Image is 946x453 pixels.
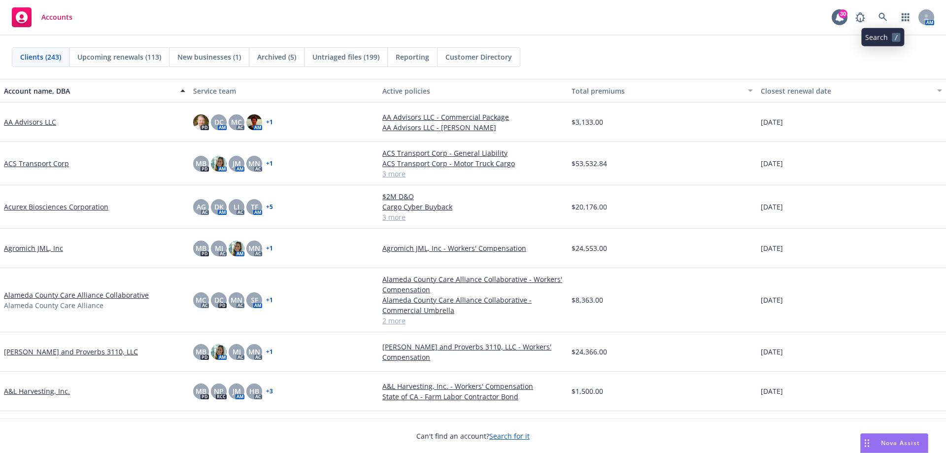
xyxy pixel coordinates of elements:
button: Closest renewal date [757,79,946,103]
span: MN [231,295,242,305]
a: + 1 [266,119,273,125]
a: Agromich JML, Inc [4,243,63,253]
span: $1,500.00 [572,386,603,396]
div: Service team [193,86,374,96]
a: 2 more [382,315,564,326]
button: Nova Assist [860,433,928,453]
div: Account name, DBA [4,86,174,96]
a: Accounts [8,3,76,31]
span: [DATE] [761,202,783,212]
a: AA Advisors LLC [4,117,56,127]
a: AA Advisors LLC - Commercial Package [382,112,564,122]
span: [DATE] [761,158,783,169]
a: Acurex Biosciences Corporation [4,202,108,212]
span: MB [196,347,206,357]
span: Untriaged files (199) [312,52,379,62]
span: LI [234,202,239,212]
span: $53,532.84 [572,158,607,169]
a: Search [873,7,893,27]
div: Drag to move [861,434,873,453]
span: MB [196,243,206,253]
span: TF [251,202,258,212]
span: New businesses (1) [177,52,241,62]
span: MB [196,158,206,169]
a: + 3 [266,388,273,394]
span: $24,553.00 [572,243,607,253]
span: MN [248,347,260,357]
a: 3 more [382,169,564,179]
a: A&L Harvesting, Inc. [4,386,70,396]
span: Customer Directory [445,52,512,62]
span: [DATE] [761,243,783,253]
span: DC [214,295,224,305]
img: photo [193,114,209,130]
button: Active policies [378,79,568,103]
span: [DATE] [761,347,783,357]
span: MN [248,158,260,169]
span: MN [248,243,260,253]
span: $24,366.00 [572,347,607,357]
a: Agromich JML, Inc - Workers' Compensation [382,243,564,253]
a: AA Advisors LLC - [PERSON_NAME] [382,122,564,133]
a: State of CA - Farm Labor Contractor Bond [382,391,564,402]
span: Clients (243) [20,52,61,62]
a: ACS Transport Corp - General Liability [382,148,564,158]
a: ACS Transport Corp [4,158,69,169]
div: Total premiums [572,86,742,96]
span: MC [196,295,206,305]
span: DK [214,202,224,212]
span: [DATE] [761,386,783,396]
span: MJ [233,347,241,357]
span: [DATE] [761,295,783,305]
span: Accounts [41,13,72,21]
span: DC [214,117,224,127]
a: $2M D&O [382,191,564,202]
span: Alameda County Care Alliance [4,300,103,311]
a: Search for it [489,431,530,441]
span: AG [197,202,206,212]
a: Report a Bug [850,7,870,27]
a: Alameda County Care Alliance Collaborative [4,290,149,300]
span: $8,363.00 [572,295,603,305]
button: Total premiums [568,79,757,103]
a: 3 more [382,212,564,222]
a: + 1 [266,245,273,251]
a: Alameda County Care Alliance Collaborative - Commercial Umbrella [382,295,564,315]
a: + 1 [266,161,273,167]
a: Alameda County Care Alliance Collaborative - Workers' Compensation [382,274,564,295]
span: Nova Assist [881,439,920,447]
span: Upcoming renewals (113) [77,52,161,62]
span: [DATE] [761,117,783,127]
a: [PERSON_NAME] and Proverbs 3110, LLC [4,347,138,357]
span: SF [251,295,258,305]
span: Reporting [396,52,429,62]
a: A&L Harvesting, Inc. - Workers' Compensation [382,381,564,391]
span: MJ [215,243,223,253]
div: 30 [839,9,847,18]
a: [PERSON_NAME] and Proverbs 3110, LLC - Workers' Compensation [382,342,564,362]
button: Service team [189,79,378,103]
span: $20,176.00 [572,202,607,212]
span: $3,133.00 [572,117,603,127]
a: Switch app [896,7,915,27]
span: HB [249,386,259,396]
span: MB [196,386,206,396]
span: MC [231,117,242,127]
span: NP [214,386,224,396]
a: + 5 [266,204,273,210]
img: photo [211,156,227,172]
span: JM [233,386,241,396]
div: Closest renewal date [761,86,931,96]
span: JM [233,158,241,169]
a: + 1 [266,349,273,355]
img: photo [246,114,262,130]
img: photo [211,344,227,360]
a: Cargo Cyber Buyback [382,202,564,212]
span: Can't find an account? [416,431,530,441]
div: Active policies [382,86,564,96]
